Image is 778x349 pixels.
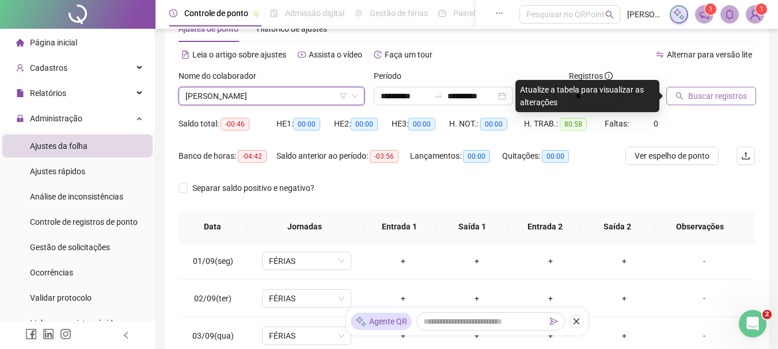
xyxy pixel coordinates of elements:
[523,292,578,305] div: +
[269,327,344,344] span: FÉRIAS
[434,91,443,101] span: swap-right
[515,80,659,112] div: Atualize a tabela para visualizar as alterações
[309,50,362,59] span: Assista o vídeo
[688,90,747,102] span: Buscar registros
[569,70,613,82] span: Registros
[179,70,264,82] label: Nome do colaborador
[654,119,658,128] span: 0
[572,317,580,325] span: close
[480,118,507,131] span: 00:00
[16,64,24,72] span: user-add
[523,329,578,342] div: +
[30,38,77,47] span: Página inicial
[192,50,286,59] span: Leia o artigo sobre ajustes
[16,114,24,122] span: lock
[654,211,746,243] th: Observações
[597,255,652,267] div: +
[605,10,614,19] span: search
[374,51,382,59] span: history
[581,211,654,243] th: Saída 2
[193,256,233,266] span: 01/09(seg)
[181,51,189,59] span: file-text
[760,5,764,13] span: 1
[746,6,764,23] img: 67939
[276,149,410,163] div: Saldo anterior ao período:
[16,39,24,47] span: home
[238,150,267,163] span: -04:42
[194,294,231,303] span: 02/09(ter)
[351,313,412,330] div: Agente QR
[705,3,716,15] sup: 1
[375,255,431,267] div: +
[375,329,431,342] div: +
[449,255,504,267] div: +
[675,92,684,100] span: search
[30,63,67,72] span: Cadastros
[375,292,431,305] div: +
[436,211,508,243] th: Saída 1
[269,290,344,307] span: FÉRIAS
[355,9,363,17] span: sun
[449,292,504,305] div: +
[276,117,334,131] div: HE 1:
[663,220,737,233] span: Observações
[756,3,767,15] sup: Atualize o seu contato no menu Meus Dados
[192,331,234,340] span: 03/09(qua)
[542,150,569,163] span: 00:00
[246,211,363,243] th: Jornadas
[699,9,709,20] span: notification
[298,51,306,59] span: youtube
[30,243,110,252] span: Gestão de solicitações
[179,117,276,131] div: Saldo total:
[670,292,738,305] div: -
[30,192,123,201] span: Análise de inconsistências
[605,119,631,128] span: Faltas:
[351,118,378,131] span: 00:00
[670,329,738,342] div: -
[185,87,358,105] span: ALANA VITÓRIA SOUZA VIEIRA
[179,211,246,243] th: Data
[30,293,92,302] span: Validar protocolo
[508,211,581,243] th: Entrada 2
[16,89,24,97] span: file
[724,9,735,20] span: bell
[25,328,37,340] span: facebook
[524,117,605,131] div: H. TRAB.:
[741,151,750,160] span: upload
[550,317,558,325] span: send
[739,310,766,338] iframe: Intercom live chat
[355,316,367,328] img: sparkle-icon.fc2bf0ac1784a2077858766a79e2daf3.svg
[374,70,409,82] label: Período
[434,91,443,101] span: to
[605,72,613,80] span: info-circle
[635,149,709,162] span: Ver espelho de ponto
[449,329,504,342] div: +
[253,10,260,17] span: pushpin
[257,24,327,33] span: Histórico de ajustes
[627,8,663,21] span: [PERSON_NAME]
[293,118,320,131] span: 00:00
[179,149,276,163] div: Banco de horas:
[30,167,85,176] span: Ajustes rápidos
[285,9,344,18] span: Admissão digital
[30,114,82,123] span: Administração
[334,117,392,131] div: HE 2:
[351,93,358,99] span: down
[43,328,54,340] span: linkedin
[30,141,88,151] span: Ajustes da folha
[122,331,130,339] span: left
[221,118,249,131] span: -00:46
[408,118,435,131] span: 00:00
[656,51,664,59] span: swap
[495,9,503,17] span: ellipsis
[523,255,578,267] div: +
[762,310,772,319] span: 2
[667,50,752,59] span: Alternar para versão lite
[560,118,587,131] span: 80:58
[410,149,502,163] div: Lançamentos:
[30,319,117,328] span: Link para registro rápido
[340,93,347,99] span: filter
[453,9,498,18] span: Painel do DP
[385,50,432,59] span: Faça um tour
[673,8,685,21] img: sparkle-icon.fc2bf0ac1784a2077858766a79e2daf3.svg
